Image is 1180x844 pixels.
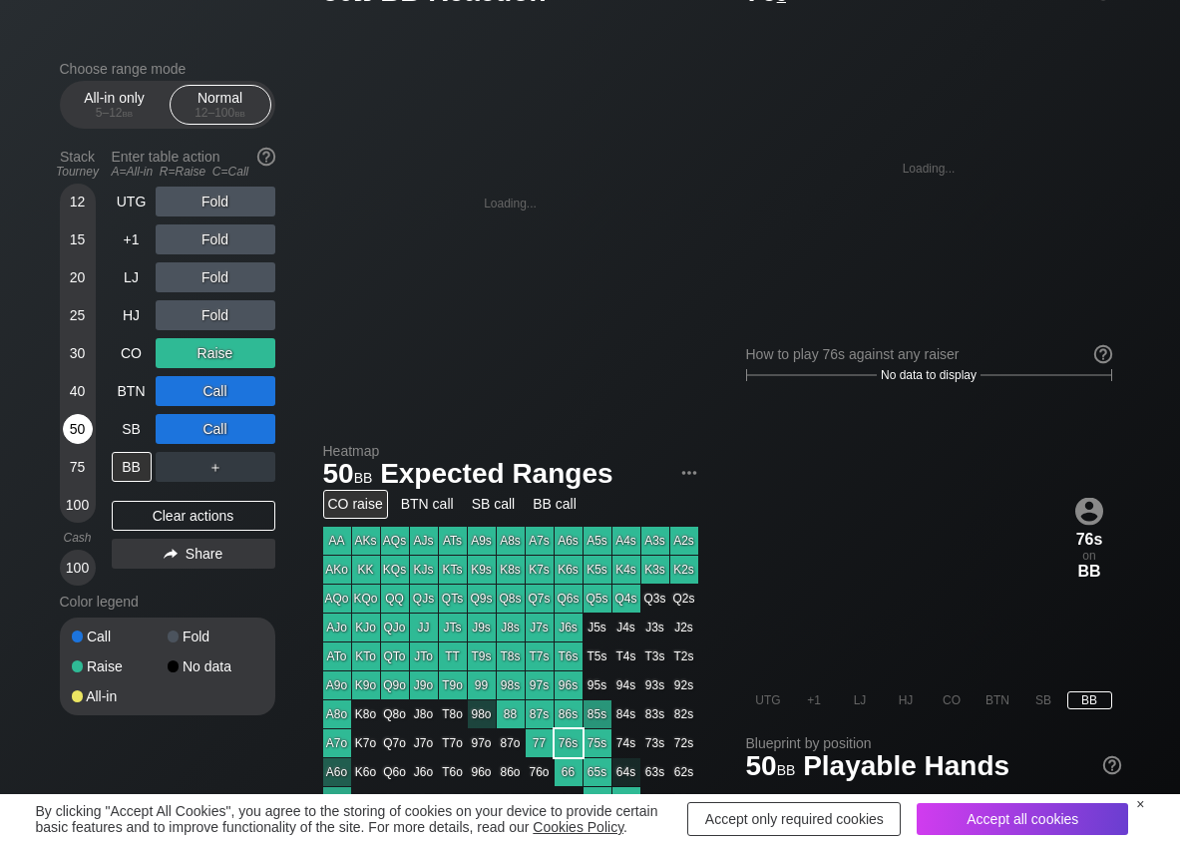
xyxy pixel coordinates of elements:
[439,700,467,728] div: T8o
[320,459,376,492] span: 50
[612,556,640,584] div: K4s
[641,585,669,613] div: Q3s
[555,758,583,786] div: 66
[468,700,496,728] div: 98o
[112,262,152,292] div: LJ
[670,614,698,641] div: J2s
[497,729,525,757] div: 87o
[63,187,93,216] div: 12
[468,614,496,641] div: J9s
[526,700,554,728] div: 87s
[63,224,93,254] div: 15
[123,106,134,120] span: bb
[903,162,956,176] div: Loading...
[381,642,409,670] div: QTo
[72,630,168,643] div: Call
[612,729,640,757] div: 74s
[1092,343,1114,365] img: help.32db89a4.svg
[1067,530,1112,548] div: 76s
[497,614,525,641] div: J8s
[555,671,583,699] div: 96s
[112,224,152,254] div: +1
[468,556,496,584] div: K9s
[179,106,262,120] div: 12 – 100
[584,556,611,584] div: K5s
[743,751,799,784] span: 50
[156,376,275,406] div: Call
[410,614,438,641] div: JJ
[439,585,467,613] div: QTs
[468,585,496,613] div: Q9s
[468,671,496,699] div: 99
[641,642,669,670] div: T3s
[1067,497,1112,580] div: on
[112,414,152,444] div: SB
[112,539,275,569] div: Share
[323,556,351,584] div: AKo
[323,614,351,641] div: AJo
[526,556,554,584] div: K7s
[670,671,698,699] div: 92s
[1101,754,1123,776] img: help.32db89a4.svg
[838,691,883,709] div: LJ
[641,758,669,786] div: 63s
[584,527,611,555] div: A5s
[323,527,351,555] div: AA
[72,689,168,703] div: All-in
[168,630,263,643] div: Fold
[73,106,157,120] div: 5 – 12
[777,757,796,779] span: bb
[670,787,698,815] div: 52s
[52,531,104,545] div: Cash
[63,300,93,330] div: 25
[112,376,152,406] div: BTN
[439,527,467,555] div: ATs
[352,585,380,613] div: KQo
[641,787,669,815] div: 53s
[323,457,698,490] h1: Expected Ranges
[60,586,275,618] div: Color legend
[555,729,583,757] div: 76s
[584,729,611,757] div: 75s
[156,262,275,292] div: Fold
[641,556,669,584] div: K3s
[63,414,93,444] div: 50
[468,642,496,670] div: T9s
[352,642,380,670] div: KTo
[168,659,263,673] div: No data
[746,691,791,709] div: UTG
[112,165,275,179] div: A=All-in R=Raise C=Call
[526,585,554,613] div: Q7s
[555,700,583,728] div: 86s
[584,585,611,613] div: Q5s
[746,749,1121,782] h1: Playable Hands
[63,262,93,292] div: 20
[156,414,275,444] div: Call
[156,452,275,482] div: ＋
[584,700,611,728] div: 85s
[323,443,698,459] h2: Heatmap
[381,556,409,584] div: KQs
[323,490,388,519] div: CO raise
[63,376,93,406] div: 40
[352,527,380,555] div: AKs
[323,729,351,757] div: A7o
[1136,796,1144,812] div: ×
[52,141,104,187] div: Stack
[612,671,640,699] div: 94s
[381,527,409,555] div: AQs
[526,614,554,641] div: J7s
[584,758,611,786] div: 65s
[930,691,975,709] div: CO
[352,787,380,815] div: K5o
[612,758,640,786] div: 64s
[72,659,168,673] div: Raise
[641,614,669,641] div: J3s
[352,729,380,757] div: K7o
[612,787,640,815] div: 54s
[63,338,93,368] div: 30
[884,691,929,709] div: HJ
[323,585,351,613] div: AQo
[468,758,496,786] div: 96o
[381,700,409,728] div: Q8o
